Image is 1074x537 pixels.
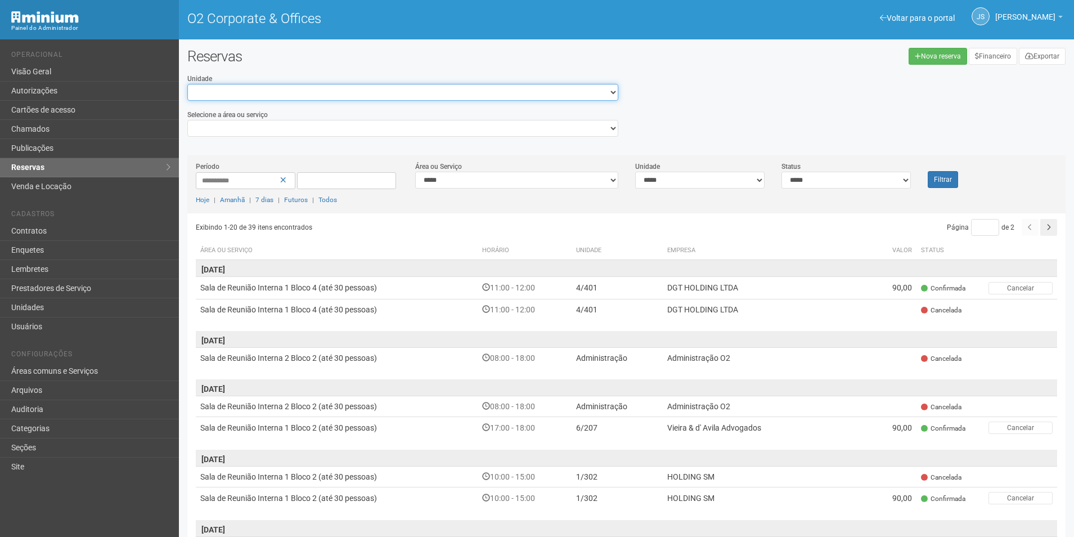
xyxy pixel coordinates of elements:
button: Cancelar [988,492,1053,504]
td: Sala de Reunião Interna 1 Bloco 2 (até 30 pessoas) [196,466,478,487]
td: HOLDING SM [663,466,873,487]
td: Sala de Reunião Interna 1 Bloco 2 (até 30 pessoas) [196,487,478,509]
a: Amanhã [220,196,245,204]
span: Página de 2 [947,223,1014,231]
a: Voltar para o portal [880,14,955,23]
h1: O2 Corporate & Offices [187,11,618,26]
button: Cancelar [988,282,1053,294]
td: 11:00 - 12:00 [478,277,572,299]
label: Período [196,162,219,172]
a: Hoje [196,196,209,204]
a: Todos [318,196,337,204]
strong: [DATE] [201,384,225,393]
strong: [DATE] [201,525,225,534]
button: Filtrar [928,171,958,188]
span: | [312,196,314,204]
span: Cancelada [921,306,961,315]
span: | [249,196,251,204]
li: Cadastros [11,210,170,222]
td: 90,00 [873,277,916,299]
td: Administração O2 [663,347,873,368]
td: Sala de Reunião Interna 1 Bloco 4 (até 30 pessoas) [196,277,478,299]
th: Horário [478,241,572,260]
a: JS [972,7,990,25]
button: Exportar [1019,48,1066,65]
td: 08:00 - 18:00 [478,347,572,368]
td: 90,00 [873,487,916,509]
td: 08:00 - 18:00 [478,396,572,417]
label: Unidade [187,74,212,84]
td: DGT HOLDING LTDA [663,299,873,320]
h2: Reservas [187,48,618,65]
div: Painel do Administrador [11,23,170,33]
td: 10:00 - 15:00 [478,466,572,487]
th: Valor [873,241,916,260]
a: Futuros [284,196,308,204]
th: Empresa [663,241,873,260]
td: 17:00 - 18:00 [478,417,572,438]
td: Sala de Reunião Interna 2 Bloco 2 (até 30 pessoas) [196,396,478,417]
span: Cancelada [921,354,961,364]
th: Status [916,241,984,260]
th: Área ou Serviço [196,241,478,260]
label: Área ou Serviço [415,162,462,172]
span: Confirmada [921,284,965,293]
span: Confirmada [921,424,965,433]
td: Sala de Reunião Interna 2 Bloco 2 (até 30 pessoas) [196,347,478,368]
td: Administração [572,396,663,417]
li: Operacional [11,51,170,62]
button: Cancelar [988,422,1053,434]
td: 90,00 [873,417,916,438]
td: 10:00 - 15:00 [478,487,572,509]
td: 11:00 - 12:00 [478,299,572,320]
td: 1/302 [572,466,663,487]
span: Jeferson Souza [995,2,1055,21]
td: Vieira & d' Avila Advogados [663,417,873,438]
strong: [DATE] [201,336,225,345]
a: [PERSON_NAME] [995,14,1063,23]
img: Minium [11,11,79,23]
td: Administração O2 [663,396,873,417]
a: Nova reserva [909,48,967,65]
span: Cancelada [921,402,961,412]
strong: [DATE] [201,455,225,464]
td: HOLDING SM [663,487,873,509]
td: 6/207 [572,417,663,438]
td: 4/401 [572,299,663,320]
a: 7 dias [255,196,273,204]
span: Cancelada [921,473,961,482]
td: 4/401 [572,277,663,299]
td: Sala de Reunião Interna 1 Bloco 2 (até 30 pessoas) [196,417,478,438]
label: Status [781,162,801,172]
div: Exibindo 1-20 de 39 itens encontrados [196,219,627,236]
span: | [278,196,280,204]
strong: [DATE] [201,265,225,274]
td: Sala de Reunião Interna 1 Bloco 4 (até 30 pessoas) [196,299,478,320]
label: Unidade [635,162,660,172]
th: Unidade [572,241,663,260]
a: Financeiro [969,48,1017,65]
td: 1/302 [572,487,663,509]
label: Selecione a área ou serviço [187,110,268,120]
td: DGT HOLDING LTDA [663,277,873,299]
span: Confirmada [921,494,965,504]
li: Configurações [11,350,170,362]
td: Administração [572,347,663,368]
span: | [214,196,215,204]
